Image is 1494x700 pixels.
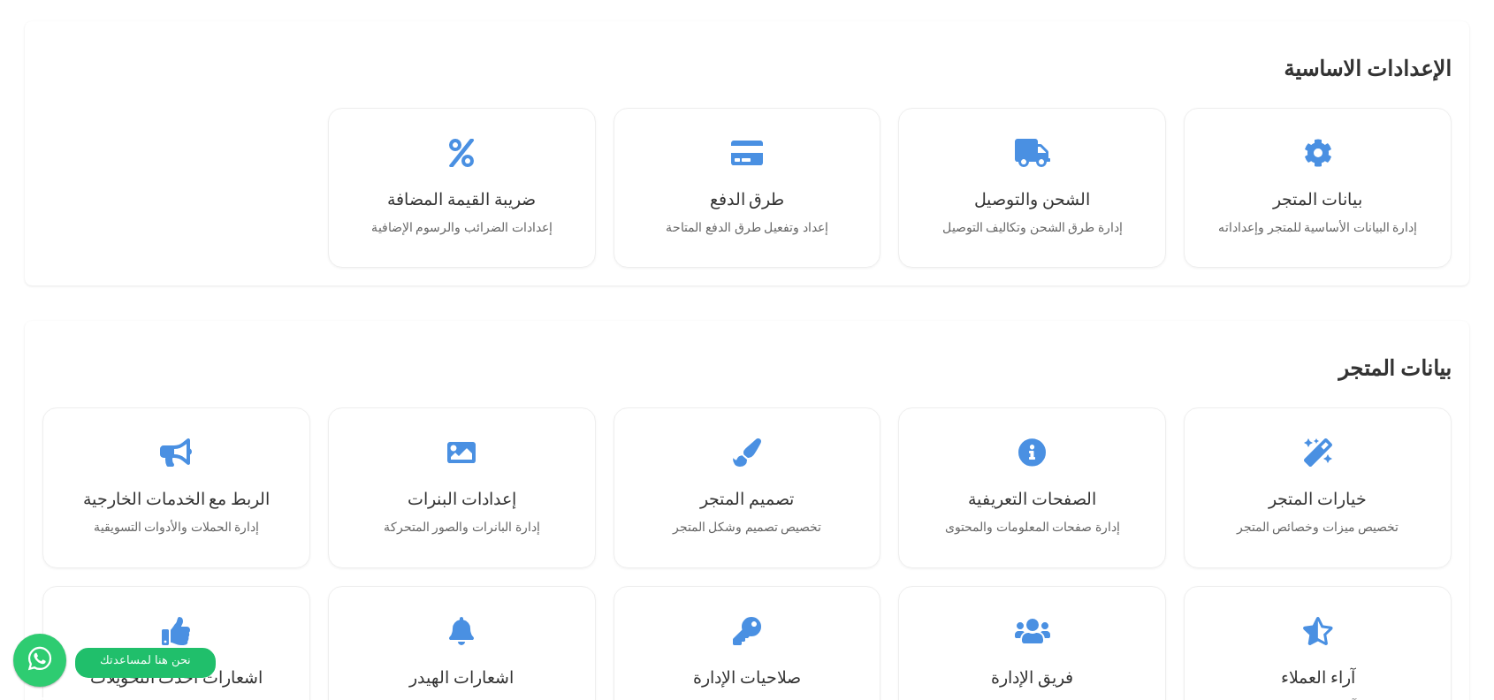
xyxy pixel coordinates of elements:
[627,421,868,555] a: تصميم المتجرتخصيص تصميم وشكل المتجر
[929,518,1135,537] p: إدارة صفحات المعلومات والمحتوى
[73,489,279,509] h3: الربط مع الخدمات الخارجية
[644,518,850,537] p: تخصيص تصميم وشكل المتجر
[1215,489,1421,509] h3: خيارات المتجر
[644,667,850,688] h3: صلاحيات الإدارة
[359,489,565,509] h3: إعدادات البنرات
[644,189,850,209] h3: طرق الدفع
[929,667,1135,688] h3: فريق الإدارة
[42,57,1452,90] h2: الإعدادات الاساسية
[359,518,565,537] p: إدارة البانرات والصور المتحركة
[1197,421,1438,555] a: خيارات المتجرتخصيص ميزات وخصائص المتجر
[644,489,850,509] h3: تصميم المتجر
[341,121,583,255] a: ضريبة القيمة المضافةإعدادات الضرائب والرسوم الإضافية
[73,667,279,688] h3: اشعارات أحدث التحويلات
[42,356,1452,390] h2: بيانات المتجر
[929,189,1135,209] h3: الشحن والتوصيل
[911,421,1153,555] a: الصفحات التعريفيةإدارة صفحات المعلومات والمحتوى
[627,121,868,255] a: طرق الدفعإعداد وتفعيل طرق الدفع المتاحة
[359,667,565,688] h3: اشعارات الهيدر
[73,518,279,537] p: إدارة الحملات والأدوات التسويقية
[359,218,565,238] p: إعدادات الضرائب والرسوم الإضافية
[56,421,297,555] a: الربط مع الخدمات الخارجيةإدارة الحملات والأدوات التسويقية
[341,421,583,555] a: إعدادات البنراتإدارة البانرات والصور المتحركة
[1215,189,1421,209] h3: بيانات المتجر
[911,121,1153,255] a: الشحن والتوصيلإدارة طرق الشحن وتكاليف التوصيل
[1197,121,1438,255] a: بيانات المتجرإدارة البيانات الأساسية للمتجر وإعداداته
[929,489,1135,509] h3: الصفحات التعريفية
[359,189,565,209] h3: ضريبة القيمة المضافة
[1215,518,1421,537] p: تخصيص ميزات وخصائص المتجر
[1215,218,1421,238] p: إدارة البيانات الأساسية للمتجر وإعداداته
[644,218,850,238] p: إعداد وتفعيل طرق الدفع المتاحة
[929,218,1135,238] p: إدارة طرق الشحن وتكاليف التوصيل
[1215,667,1421,688] h3: آراء العملاء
